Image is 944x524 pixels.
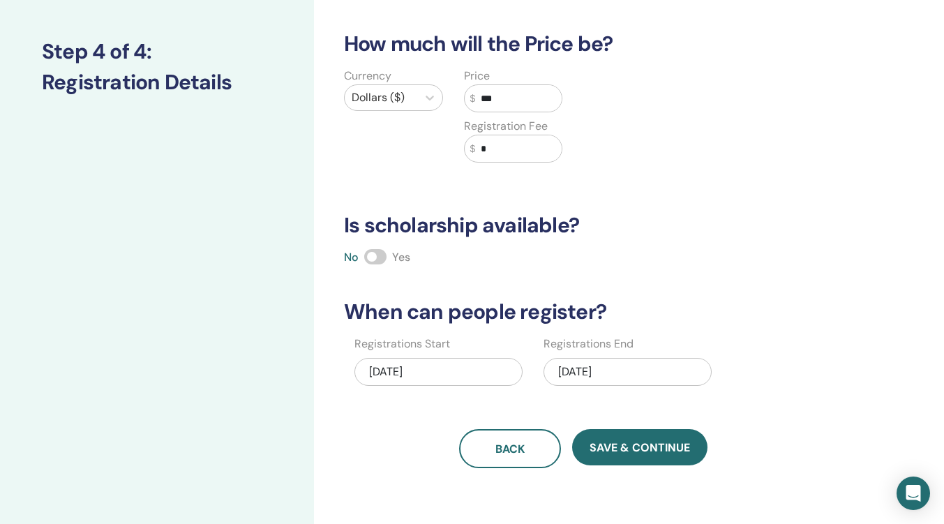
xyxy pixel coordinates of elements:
label: Registrations Start [354,336,450,352]
label: Registration Fee [464,118,548,135]
div: Open Intercom Messenger [897,477,930,510]
h3: How much will the Price be? [336,31,831,57]
span: Back [495,442,525,456]
h3: Step 4 of 4 : [42,39,272,64]
span: No [344,250,359,264]
label: Currency [344,68,391,84]
div: [DATE] [544,358,712,386]
div: [DATE] [354,358,523,386]
span: Yes [392,250,410,264]
button: Save & Continue [572,429,707,465]
button: Back [459,429,561,468]
h3: When can people register? [336,299,831,324]
h3: Registration Details [42,70,272,95]
h3: Is scholarship available? [336,213,831,238]
label: Price [464,68,490,84]
span: $ [470,142,476,156]
span: Save & Continue [590,440,690,455]
span: $ [470,91,476,106]
label: Registrations End [544,336,634,352]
